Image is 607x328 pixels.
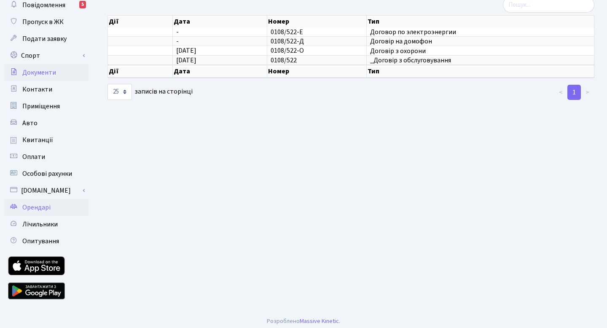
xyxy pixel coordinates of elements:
[22,135,53,145] span: Квитанції
[22,85,52,94] span: Контакти
[4,64,89,81] a: Документи
[4,81,89,98] a: Контакти
[22,118,38,128] span: Авто
[271,37,304,46] span: 0108/522-Д
[370,48,591,54] span: Договір з охорони
[22,237,59,246] span: Опитування
[22,34,67,43] span: Подати заявку
[108,65,173,78] th: Дії
[79,1,86,8] div: 5
[370,29,591,35] span: Договор по электроэнергии
[22,203,51,212] span: Орендарі
[267,65,367,78] th: Номер
[300,317,339,325] a: Massive Kinetic
[107,84,132,100] select: записів на сторінці
[271,46,304,56] span: 0108/522-О
[4,98,89,115] a: Приміщення
[370,57,591,64] span: _Договір з обслуговування
[107,84,193,100] label: записів на сторінці
[173,16,267,27] th: Дата
[4,148,89,165] a: Оплати
[22,68,56,77] span: Документи
[271,56,297,65] span: 0108/522
[173,65,267,78] th: Дата
[370,38,591,45] span: Договір на домофон
[4,199,89,216] a: Орендарі
[4,47,89,64] a: Спорт
[567,85,581,100] a: 1
[4,233,89,250] a: Опитування
[22,152,45,161] span: Оплати
[367,65,594,78] th: Тип
[22,220,58,229] span: Лічильники
[176,56,196,65] span: [DATE]
[22,169,72,178] span: Особові рахунки
[267,16,367,27] th: Номер
[4,165,89,182] a: Особові рахунки
[22,17,64,27] span: Пропуск в ЖК
[4,216,89,233] a: Лічильники
[267,317,340,326] div: Розроблено .
[108,16,173,27] th: Дії
[4,182,89,199] a: [DOMAIN_NAME]
[4,30,89,47] a: Подати заявку
[22,102,60,111] span: Приміщення
[367,16,594,27] th: Тип
[22,0,65,10] span: Повідомлення
[4,132,89,148] a: Квитанції
[176,37,179,46] span: -
[4,115,89,132] a: Авто
[176,46,196,56] span: [DATE]
[271,27,303,37] span: 0108/522-Е
[176,27,179,37] span: -
[4,13,89,30] a: Пропуск в ЖК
